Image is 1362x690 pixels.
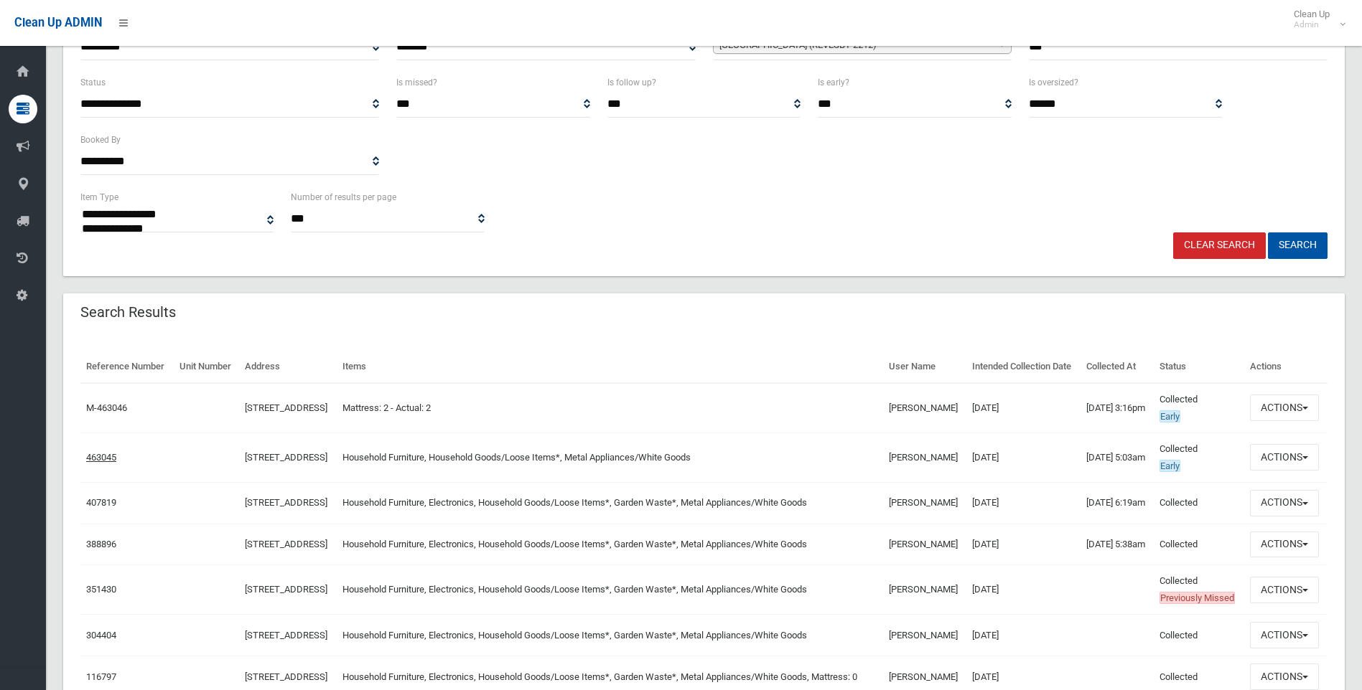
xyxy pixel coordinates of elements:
[1081,524,1154,565] td: [DATE] 5:38am
[86,452,116,463] a: 463045
[1154,615,1244,656] td: Collected
[1250,577,1319,603] button: Actions
[883,565,966,615] td: [PERSON_NAME]
[337,351,883,383] th: Items
[883,615,966,656] td: [PERSON_NAME]
[245,671,327,682] a: [STREET_ADDRESS]
[883,524,966,565] td: [PERSON_NAME]
[337,565,883,615] td: Household Furniture, Electronics, Household Goods/Loose Items*, Garden Waste*, Metal Appliances/W...
[883,433,966,482] td: [PERSON_NAME]
[63,298,193,326] header: Search Results
[86,584,116,595] a: 351430
[14,16,102,29] span: Clean Up ADMIN
[337,433,883,482] td: Household Furniture, Household Goods/Loose Items*, Metal Appliances/White Goods
[1154,565,1244,615] td: Collected
[245,497,327,508] a: [STREET_ADDRESS]
[1268,232,1328,259] button: Search
[1154,524,1244,565] td: Collected
[1244,351,1328,383] th: Actions
[1250,394,1319,421] button: Actions
[245,630,327,641] a: [STREET_ADDRESS]
[1081,383,1154,433] td: [DATE] 3:16pm
[337,524,883,565] td: Household Furniture, Electronics, Household Goods/Loose Items*, Garden Waste*, Metal Appliances/W...
[337,482,883,524] td: Household Furniture, Electronics, Household Goods/Loose Items*, Garden Waste*, Metal Appliances/W...
[337,383,883,433] td: Mattress: 2 - Actual: 2
[80,75,106,90] label: Status
[883,383,966,433] td: [PERSON_NAME]
[86,402,127,413] a: M-463046
[174,351,239,383] th: Unit Number
[1154,482,1244,524] td: Collected
[1250,490,1319,516] button: Actions
[1287,9,1344,30] span: Clean Up
[86,539,116,549] a: 388896
[607,75,656,90] label: Is follow up?
[337,615,883,656] td: Household Furniture, Electronics, Household Goods/Loose Items*, Garden Waste*, Metal Appliances/W...
[86,630,116,641] a: 304404
[1250,444,1319,471] button: Actions
[396,75,437,90] label: Is missed?
[86,497,116,508] a: 407819
[966,615,1081,656] td: [DATE]
[1160,460,1180,472] span: Early
[1160,410,1180,422] span: Early
[245,539,327,549] a: [STREET_ADDRESS]
[966,433,1081,482] td: [DATE]
[245,452,327,463] a: [STREET_ADDRESS]
[80,351,174,383] th: Reference Number
[1294,19,1330,30] small: Admin
[966,524,1081,565] td: [DATE]
[966,351,1081,383] th: Intended Collection Date
[1250,663,1319,690] button: Actions
[966,565,1081,615] td: [DATE]
[245,584,327,595] a: [STREET_ADDRESS]
[1081,351,1154,383] th: Collected At
[883,482,966,524] td: [PERSON_NAME]
[1250,531,1319,558] button: Actions
[1081,433,1154,482] td: [DATE] 5:03am
[883,351,966,383] th: User Name
[1081,482,1154,524] td: [DATE] 6:19am
[1160,592,1235,604] span: Previously Missed
[1250,622,1319,648] button: Actions
[966,482,1081,524] td: [DATE]
[1029,75,1078,90] label: Is oversized?
[1154,433,1244,482] td: Collected
[291,189,396,205] label: Number of results per page
[80,132,121,148] label: Booked By
[86,671,116,682] a: 116797
[239,351,337,383] th: Address
[966,383,1081,433] td: [DATE]
[245,402,327,413] a: [STREET_ADDRESS]
[818,75,849,90] label: Is early?
[80,189,118,205] label: Item Type
[1173,232,1266,259] a: Clear Search
[1154,351,1244,383] th: Status
[1154,383,1244,433] td: Collected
